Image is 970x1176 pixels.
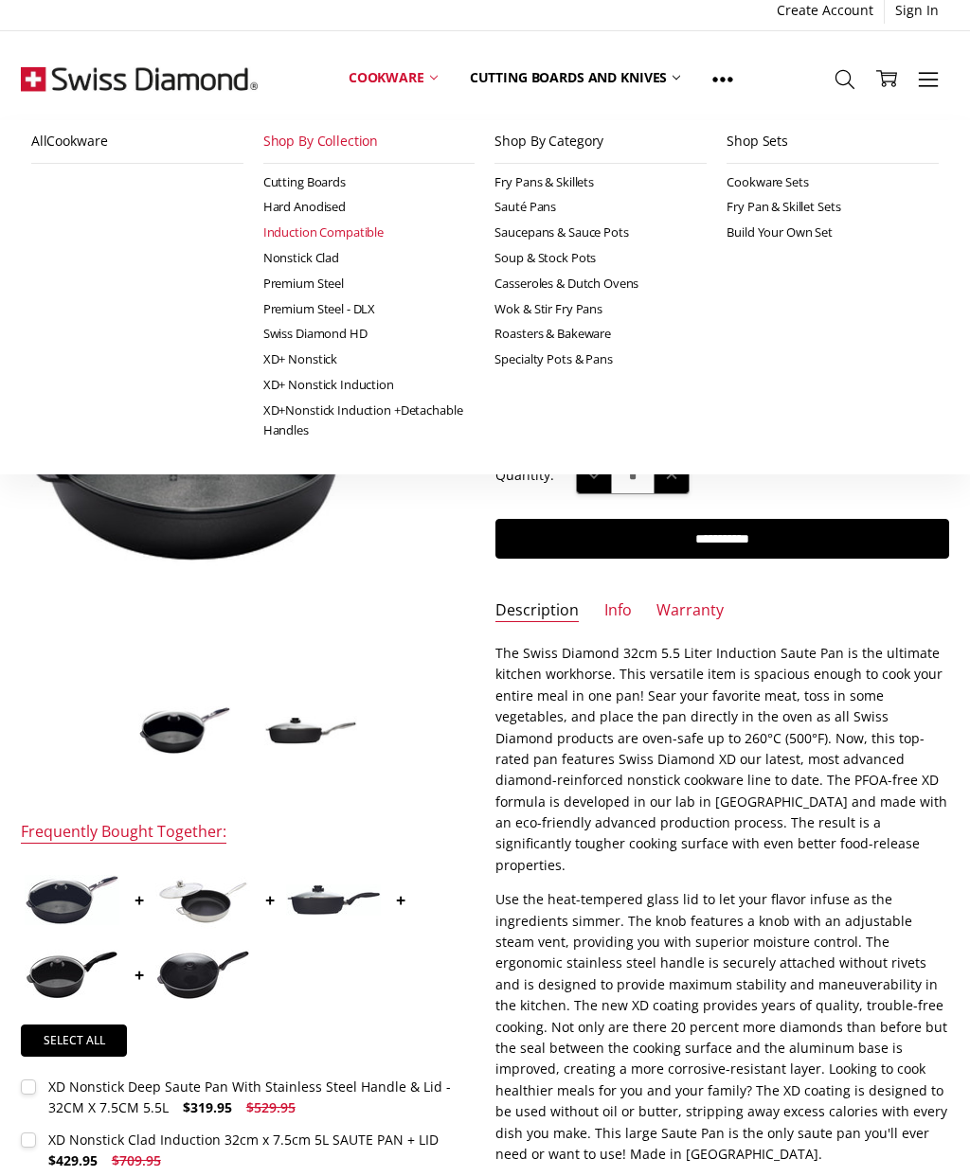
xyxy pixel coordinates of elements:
span: $319.95 [183,1098,232,1116]
div: Frequently Bought Together: [21,822,226,844]
span: $709.95 [112,1151,161,1169]
img: XD Nonstick Deep Saute Pan With Stainless Steel Handle & Lid - 32CM X 7.5CM 5.5L [25,875,119,925]
div: XD Nonstick Clad Induction 32cm x 7.5cm 5L SAUTE PAN + LID [48,1131,439,1149]
p: Use the heat-tempered glass lid to let your flavor infuse as the ingredients simmer. The knob fea... [495,889,948,1165]
img: XD Induction Nonstick Deep Saute Pan With Stainless Steel Handle & Lid - 32CM X 7.5CM 5.5L [263,715,358,746]
img: XD Induction Nonstick Deep Saute Pan with Lid - 28CM X 7.5CM 4.2L [286,884,381,916]
a: Shop Sets [727,120,939,163]
a: Warranty [656,600,724,622]
span: $429.95 [48,1151,98,1169]
img: XD Nonstick Deep Saute Pan with Lid - 28CM X 7.5CM 4.2L [155,950,250,1000]
a: Shop By Collection [263,120,476,163]
a: Description [495,600,579,622]
span: $529.95 [246,1098,296,1116]
img: XD Induction Nonstick Deep Saute Pan With Stainless Steel Handle & Lid - 32CM X 7.5CM 5.5L [137,705,232,757]
a: Cookware [332,36,454,120]
a: Shop By Category [494,120,707,163]
div: XD Nonstick Deep Saute Pan With Stainless Steel Handle & Lid - 32CM X 7.5CM 5.5L [48,1078,451,1116]
p: The Swiss Diamond 32cm 5.5 Liter Induction Saute Pan is the ultimate kitchen workhorse. This vers... [495,643,948,876]
a: Info [604,600,632,622]
img: XD Induction Nonstick Deep Saute Pan with Lid - 24CM X 7.5CM 3L [25,950,119,1000]
img: Free Shipping On Every Order [21,31,258,126]
a: Show All [696,36,749,121]
label: Quantity: [495,465,554,486]
a: Cutting boards and knives [454,36,697,120]
a: Select all [21,1025,127,1057]
img: 5L (32cm) Qt Saute Pan with Lid | Nonstick Clad [155,868,250,932]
